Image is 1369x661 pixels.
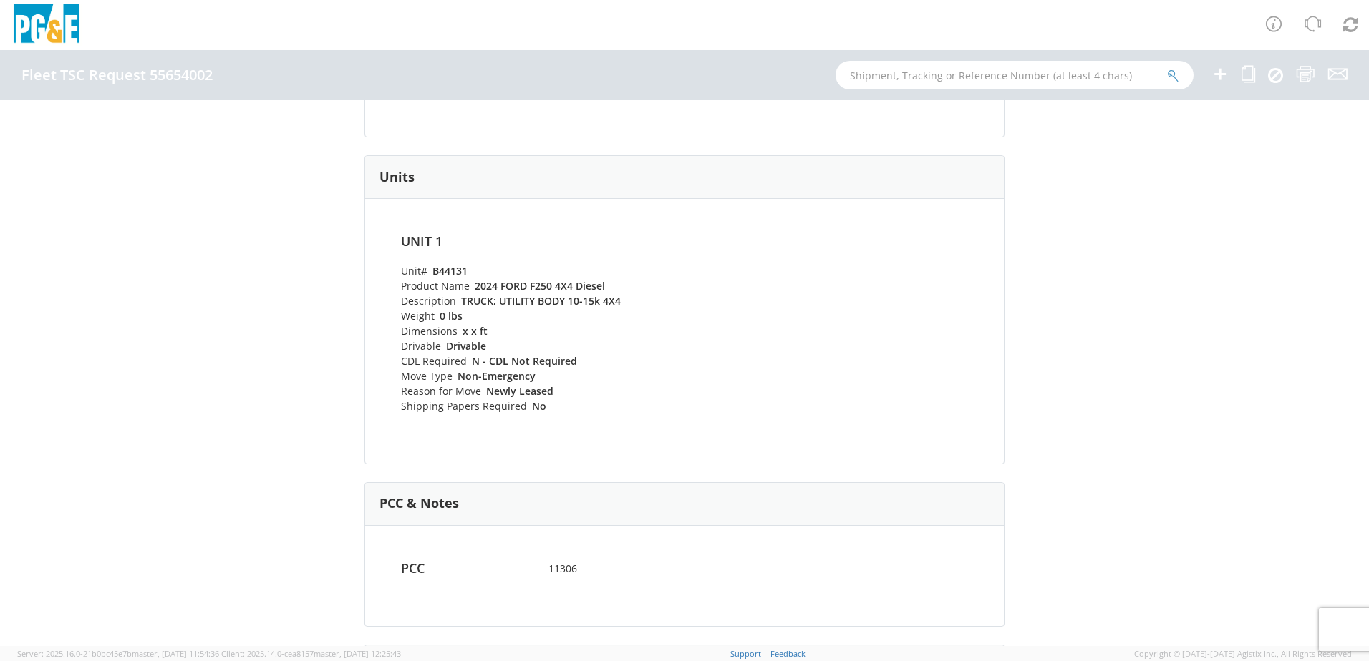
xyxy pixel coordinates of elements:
[461,294,621,308] strong: TRUCK; UTILITY BODY 10-15k 4X4
[401,293,677,308] li: Description
[401,353,677,368] li: CDL Required
[463,324,488,338] strong: x x ft
[458,369,536,383] strong: Non-Emergency
[401,368,677,383] li: Move Type
[401,323,677,338] li: Dimensions
[379,496,459,511] h3: PCC & Notes
[17,648,219,659] span: Server: 2025.16.0-21b0bc45e7b
[446,339,486,353] strong: Drivable
[401,278,677,293] li: Product Name
[730,648,761,659] a: Support
[440,309,463,323] strong: 0 lbs
[132,648,219,659] span: master, [DATE] 11:54:36
[538,562,832,576] span: 11306
[475,279,605,293] strong: 2024 FORD F250 4X4 Diesel
[21,67,213,83] h4: Fleet TSC Request 55654002
[401,383,677,398] li: Reason for Move
[401,308,677,323] li: Weight
[532,399,546,413] strong: No
[401,338,677,353] li: Drivable
[221,648,401,659] span: Client: 2025.14.0-cea8157
[11,4,82,46] img: pge-logo-06675f144f4cfa6a6814.png
[432,264,468,278] strong: B44131
[1134,648,1352,660] span: Copyright © [DATE]-[DATE] Agistix Inc., All Rights Reserved
[314,648,401,659] span: master, [DATE] 12:25:43
[401,398,677,413] li: Shipping Papers Required
[770,648,806,659] a: Feedback
[390,562,538,576] h4: PCC
[401,263,677,278] li: Unit#
[401,235,677,249] h4: Unit 1
[379,170,415,185] h3: Units
[486,384,553,398] strong: Newly Leased
[836,61,1194,89] input: Shipment, Tracking or Reference Number (at least 4 chars)
[472,354,577,368] strong: N - CDL Not Required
